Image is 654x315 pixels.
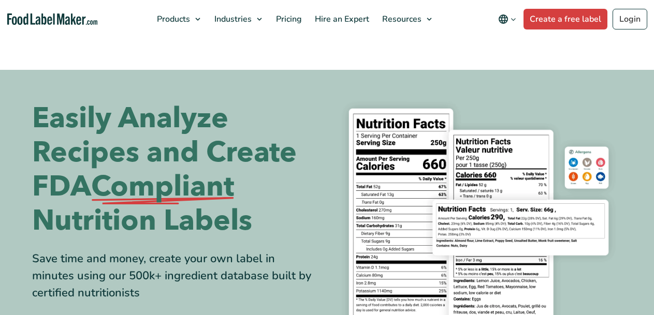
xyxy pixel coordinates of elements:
[211,13,253,25] span: Industries
[273,13,303,25] span: Pricing
[491,9,524,29] button: Change language
[524,9,607,29] a: Create a free label
[32,250,319,302] div: Save time and money, create your own label in minutes using our 500k+ ingredient database built b...
[91,170,234,204] span: Compliant
[613,9,647,29] a: Login
[379,13,423,25] span: Resources
[7,13,98,25] a: Food Label Maker homepage
[154,13,191,25] span: Products
[32,101,319,238] h1: Easily Analyze Recipes and Create FDA Nutrition Labels
[312,13,370,25] span: Hire an Expert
